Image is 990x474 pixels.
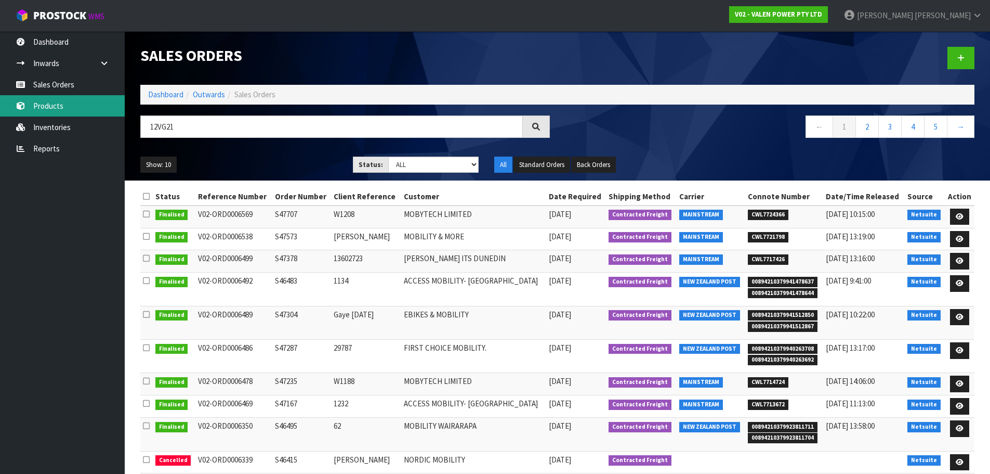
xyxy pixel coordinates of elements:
span: Netsuite [907,455,941,466]
td: 1134 [331,273,401,306]
span: ProStock [33,9,86,22]
span: 00894210379941512867 [748,322,817,332]
td: V02-ORD0006350 [195,418,272,451]
span: Finalised [155,254,188,265]
td: FIRST CHOICE MOBILITY. [401,340,546,373]
a: ← [806,116,833,138]
th: Customer [401,188,546,205]
a: 3 [878,116,902,138]
th: Date/Time Released [823,188,905,205]
span: [PERSON_NAME] [857,10,913,20]
span: Finalised [155,344,188,354]
td: S47378 [272,250,332,273]
a: → [947,116,974,138]
span: MAINSTREAM [679,377,723,388]
span: MAINSTREAM [679,400,723,410]
nav: Page navigation [565,116,975,141]
span: CWL7717426 [748,254,788,265]
td: MOBILITY WAIRARAPA [401,418,546,451]
span: Contracted Freight [609,232,671,242]
th: Connote Number [745,188,823,205]
span: Netsuite [907,210,941,220]
span: NEW ZEALAND POST [679,277,740,287]
button: Back Orders [571,157,616,173]
td: [PERSON_NAME] [331,451,401,473]
td: 29787 [331,340,401,373]
th: Date Required [546,188,606,205]
td: MOBYTECH LIMITED [401,373,546,395]
span: Netsuite [907,400,941,410]
span: Netsuite [907,254,941,265]
td: S46415 [272,451,332,473]
td: NORDIC MOBILITY [401,451,546,473]
td: MOBILITY & MORE [401,228,546,250]
span: Contracted Freight [609,277,671,287]
a: 5 [924,116,947,138]
span: Finalised [155,422,188,432]
th: Client Reference [331,188,401,205]
span: Finalised [155,210,188,220]
span: [DATE] [549,455,571,465]
span: 00894210379923811704 [748,433,817,443]
span: Netsuite [907,377,941,388]
span: [DATE] 9:41:00 [826,276,871,286]
span: CWL7713672 [748,400,788,410]
span: 00894210379941512850 [748,310,817,321]
th: Order Number [272,188,332,205]
td: 62 [331,418,401,451]
span: Netsuite [907,344,941,354]
td: V02-ORD0006486 [195,340,272,373]
td: EBIKES & MOBILITY [401,306,546,339]
span: [DATE] [549,253,571,263]
span: [DATE] [549,209,571,219]
td: V02-ORD0006469 [195,395,272,418]
span: CWL7724366 [748,210,788,220]
th: Action [945,188,974,205]
span: CWL7721798 [748,232,788,242]
small: WMS [88,11,104,21]
th: Source [905,188,945,205]
td: 13602723 [331,250,401,273]
span: 00894210379941478644 [748,288,817,299]
h1: Sales Orders [140,47,550,64]
span: [DATE] 13:58:00 [826,421,875,431]
span: [DATE] [549,421,571,431]
td: Gaye [DATE] [331,306,401,339]
span: Netsuite [907,310,941,321]
span: Finalised [155,400,188,410]
span: [DATE] 14:06:00 [826,376,875,386]
span: Finalised [155,232,188,242]
span: MAINSTREAM [679,254,723,265]
button: Show: 10 [140,157,177,173]
td: V02-ORD0006499 [195,250,272,273]
td: S46495 [272,418,332,451]
span: [DATE] [549,310,571,319]
span: [DATE] 11:13:00 [826,399,875,408]
span: Netsuite [907,422,941,432]
button: Standard Orders [513,157,570,173]
th: Status [153,188,195,205]
td: S47287 [272,340,332,373]
span: Netsuite [907,232,941,242]
button: All [494,157,512,173]
td: V02-ORD0006489 [195,306,272,339]
td: ACCESS MOBILITY- [GEOGRAPHIC_DATA] [401,395,546,418]
strong: V02 - VALEN POWER PTY LTD [735,10,822,19]
span: Contracted Freight [609,400,671,410]
span: 00894210379941478637 [748,277,817,287]
span: MAINSTREAM [679,232,723,242]
span: Contracted Freight [609,310,671,321]
td: V02-ORD0006569 [195,206,272,228]
td: 1232 [331,395,401,418]
span: 00894210379923811711 [748,422,817,432]
span: Finalised [155,310,188,321]
td: V02-ORD0006538 [195,228,272,250]
span: [DATE] 13:17:00 [826,343,875,353]
td: S47304 [272,306,332,339]
span: [DATE] [549,232,571,241]
a: 2 [855,116,879,138]
span: [DATE] [549,276,571,286]
span: Contracted Freight [609,210,671,220]
span: [PERSON_NAME] [915,10,971,20]
span: [DATE] 13:16:00 [826,253,875,263]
